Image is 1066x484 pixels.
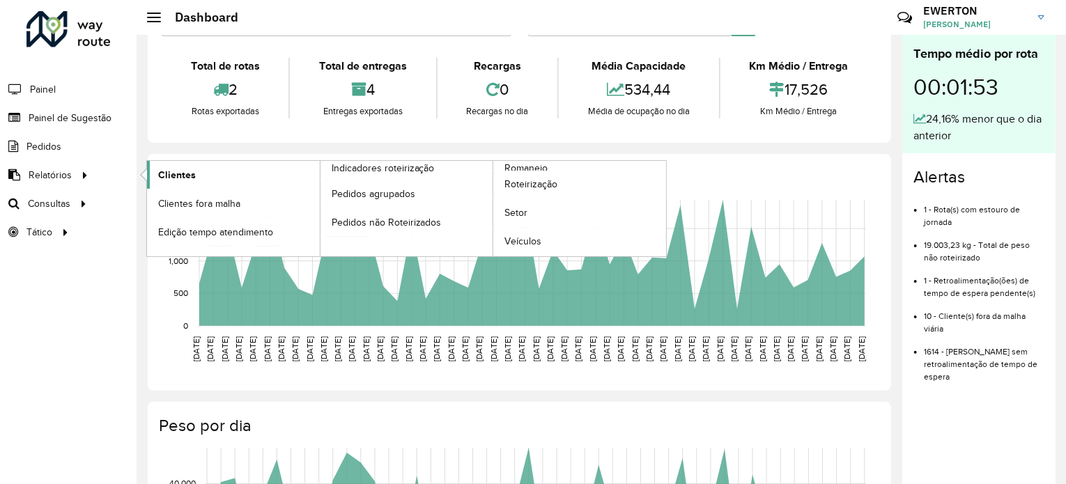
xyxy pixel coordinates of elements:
span: Clientes fora malha [158,196,240,211]
text: [DATE] [843,336,852,361]
div: Km Médio / Entrega [724,58,874,75]
span: Tático [26,225,52,240]
a: Romaneio [320,161,667,256]
text: [DATE] [857,336,866,361]
text: [DATE] [772,336,781,361]
a: Setor [493,199,666,227]
span: Clientes [158,168,196,182]
span: Veículos [504,234,541,249]
text: [DATE] [588,336,597,361]
text: [DATE] [503,336,512,361]
text: [DATE] [192,336,201,361]
li: 10 - Cliente(s) fora da malha viária [924,299,1044,335]
h3: EWERTON [923,4,1028,17]
text: [DATE] [333,336,342,361]
span: Pedidos não Roteirizados [332,215,442,230]
text: [DATE] [474,336,484,361]
text: [DATE] [319,336,328,361]
div: 2 [165,75,285,104]
a: Pedidos não Roteirizados [320,208,493,236]
text: [DATE] [758,336,767,361]
text: [DATE] [743,336,752,361]
text: [DATE] [532,336,541,361]
span: Painel [30,82,56,97]
span: Setor [504,205,527,220]
text: [DATE] [418,336,427,361]
text: [DATE] [291,336,300,361]
h2: Dashboard [161,10,238,25]
a: Roteirização [493,171,666,198]
text: [DATE] [206,336,215,361]
div: Tempo médio por rota [913,45,1044,63]
a: Indicadores roteirização [147,161,493,256]
div: Km Médio / Entrega [724,104,874,118]
text: [DATE] [602,336,611,361]
text: [DATE] [559,336,569,361]
text: [DATE] [631,336,640,361]
text: [DATE] [786,336,795,361]
div: Média Capacidade [562,58,715,75]
text: 0 [183,321,188,330]
text: [DATE] [828,336,837,361]
div: Recargas [441,58,554,75]
text: [DATE] [389,336,399,361]
text: [DATE] [404,336,413,361]
div: Rotas exportadas [165,104,285,118]
text: [DATE] [644,336,654,361]
span: Painel de Sugestão [29,111,111,125]
a: Clientes [147,161,320,189]
div: 17,526 [724,75,874,104]
div: Total de entregas [293,58,432,75]
li: 1 - Rota(s) com estouro de jornada [924,193,1044,228]
text: [DATE] [801,336,810,361]
text: [DATE] [432,336,441,361]
li: 1 - Retroalimentação(ões) de tempo de espera pendente(s) [924,264,1044,299]
text: [DATE] [729,336,739,361]
a: Clientes fora malha [147,189,320,217]
text: [DATE] [305,336,314,361]
span: Pedidos [26,139,61,154]
div: 4 [293,75,432,104]
a: Pedidos agrupados [320,180,493,208]
text: [DATE] [701,336,710,361]
div: Média de ocupação no dia [562,104,715,118]
text: [DATE] [348,336,357,361]
text: 500 [173,289,188,298]
div: 00:01:53 [913,63,1044,111]
text: [DATE] [687,336,696,361]
h4: Peso por dia [159,416,877,436]
span: Roteirização [504,177,557,192]
h4: Alertas [913,167,1044,187]
text: [DATE] [617,336,626,361]
div: Entregas exportadas [293,104,432,118]
text: [DATE] [814,336,824,361]
a: Edição tempo atendimento [147,218,320,246]
text: [DATE] [673,336,682,361]
li: 1614 - [PERSON_NAME] sem retroalimentação de tempo de espera [924,335,1044,383]
div: 534,44 [562,75,715,104]
text: [DATE] [362,336,371,361]
a: Contato Rápido [890,3,920,33]
span: Relatórios [29,168,72,182]
text: [DATE] [447,336,456,361]
span: Consultas [28,196,70,211]
text: [DATE] [574,336,583,361]
div: 0 [441,75,554,104]
li: 19.003,23 kg - Total de peso não roteirizado [924,228,1044,264]
text: [DATE] [376,336,385,361]
span: Indicadores roteirização [332,161,435,175]
text: [DATE] [716,336,725,361]
text: [DATE] [220,336,229,361]
div: 24,16% menor que o dia anterior [913,111,1044,144]
text: [DATE] [546,336,555,361]
text: [DATE] [234,336,243,361]
span: Edição tempo atendimento [158,225,273,240]
text: [DATE] [461,336,470,361]
text: [DATE] [277,336,286,361]
a: Veículos [493,228,666,256]
text: [DATE] [248,336,257,361]
text: [DATE] [489,336,498,361]
text: [DATE] [659,336,668,361]
span: [PERSON_NAME] [923,18,1028,31]
text: [DATE] [263,336,272,361]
